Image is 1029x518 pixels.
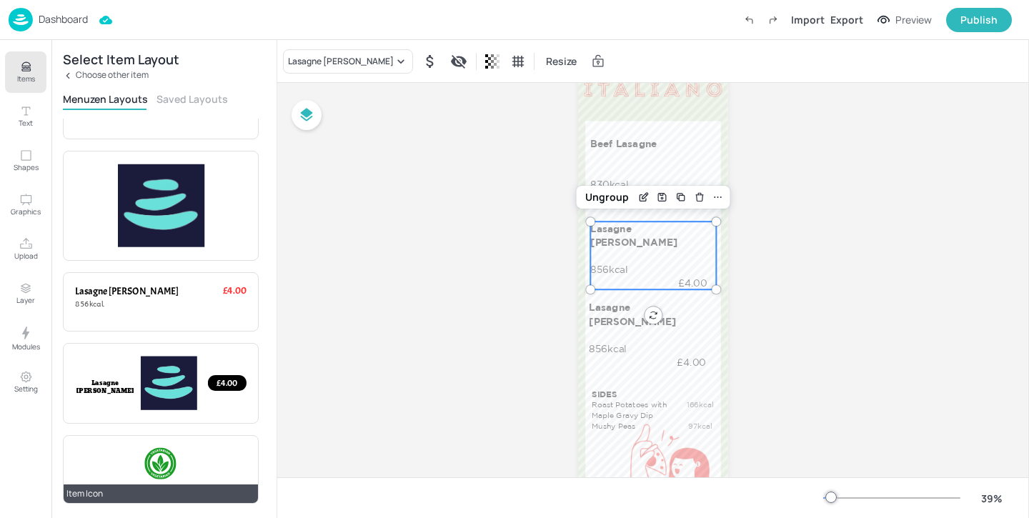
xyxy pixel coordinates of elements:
[687,401,714,409] span: 166kcal
[590,302,677,327] span: Lasagne [PERSON_NAME]
[946,8,1012,32] button: Publish
[761,8,785,32] label: Redo (Ctrl + Y)
[14,251,38,261] p: Upload
[63,54,179,64] div: Select Item Layout
[975,491,1009,506] div: 39 %
[688,422,712,430] span: 97kcal
[5,140,46,181] button: Shapes
[63,92,148,106] button: Menuzen Layouts
[830,12,863,27] div: Export
[288,55,394,68] div: Lasagne [PERSON_NAME]
[672,188,690,206] div: Duplicate
[590,179,628,190] span: 830kcal
[14,384,38,394] p: Setting
[592,422,635,430] span: Mushy Peas
[590,264,627,274] span: 856kcal
[869,9,940,31] button: Preview
[590,138,657,149] span: Beef Lasagne
[39,14,88,24] p: Dashboard
[447,50,470,73] div: Display condition
[17,74,35,84] p: Items
[217,377,237,389] span: £4.00
[690,188,709,206] div: Delete
[590,223,677,248] span: Lasagne [PERSON_NAME]
[5,51,46,93] button: Items
[5,229,46,270] button: Upload
[118,163,204,249] img: item-img-placeholder-75537aa6.png
[635,188,653,206] div: Edit Item
[223,286,247,296] span: £4.00
[12,342,40,352] p: Modules
[592,401,667,419] span: Roast Potatoes with Maple Gravy Dip
[543,54,580,69] span: Resize
[580,188,635,206] div: Ungroup
[14,162,39,172] p: Shapes
[590,343,627,354] span: 856kcal
[16,295,35,305] p: Layer
[64,484,258,503] div: Item Icon
[75,285,179,298] span: Lasagne [PERSON_NAME]
[5,317,46,359] button: Modules
[19,118,33,128] p: Text
[5,96,46,137] button: Text
[5,184,46,226] button: Graphics
[156,92,228,106] button: Saved Layouts
[5,273,46,314] button: Layer
[960,12,998,28] div: Publish
[592,389,617,399] span: SIDES
[419,50,442,73] div: Hide symbol
[76,70,149,80] p: Choose other item
[11,206,41,216] p: Graphics
[141,355,197,411] img: item-img-placeholder-75537aa6.png
[653,188,672,206] div: Save Layout
[678,277,707,288] span: £4.00
[76,379,134,396] span: Lasagne [PERSON_NAME]
[895,12,932,28] div: Preview
[5,362,46,403] button: Setting
[677,357,706,367] span: £4.00
[737,8,761,32] label: Undo (Ctrl + Z)
[9,8,33,31] img: logo-86c26b7e.jpg
[791,12,825,27] div: Import
[75,300,104,309] span: 856kcal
